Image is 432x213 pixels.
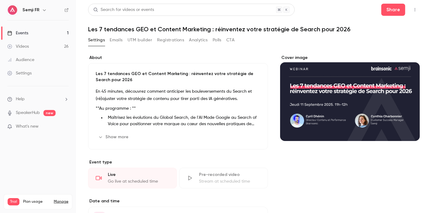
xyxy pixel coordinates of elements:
div: Settings [7,70,32,76]
span: What's new [16,123,39,130]
p: En 45 minutes, découvrez comment anticiper les bouleversements du Search et (ré)ajuster votre str... [96,88,260,102]
li: help-dropdown-opener [7,96,69,102]
button: CTA [226,35,235,45]
div: Stream at scheduled time [199,178,260,184]
div: Pre-recorded video [199,172,260,178]
iframe: Noticeable Trigger [61,124,69,129]
h1: Les 7 tendances GEO et Content Marketing : réinventez votre stratégie de Search pour 2026 [88,26,420,33]
div: Live [108,172,169,178]
div: Pre-recorded videoStream at scheduled time [179,168,268,188]
div: Go live at scheduled time [108,178,169,184]
li: Maîtrisez les évolutions du Global Search, de l'AI Mode Google au Search of Voice pour positionne... [105,115,260,127]
p: Event type [88,159,268,165]
p: Les 7 tendances GEO et Content Marketing : réinventez votre stratégie de Search pour 2026 [96,71,260,83]
a: SpeakerHub [16,110,40,116]
label: Date and time [88,198,268,204]
div: LiveGo live at scheduled time [88,168,177,188]
button: Analytics [189,35,208,45]
label: About [88,55,268,61]
label: Cover image [280,55,420,61]
a: Manage [54,199,68,204]
h6: Semji FR [22,7,39,13]
button: Registrations [157,35,184,45]
button: UTM builder [128,35,152,45]
span: new [43,110,56,116]
span: Plan usage [23,199,50,204]
button: Share [381,4,405,16]
div: Search for videos or events [93,7,154,13]
button: Show more [96,132,132,142]
button: Emails [110,35,122,45]
span: Trial [8,198,19,205]
button: Settings [88,35,105,45]
div: Videos [7,43,29,50]
button: Polls [213,35,221,45]
div: Events [7,30,28,36]
img: Semji FR [8,5,17,15]
span: Help [16,96,25,102]
div: Audience [7,57,34,63]
section: Cover image [280,55,420,141]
